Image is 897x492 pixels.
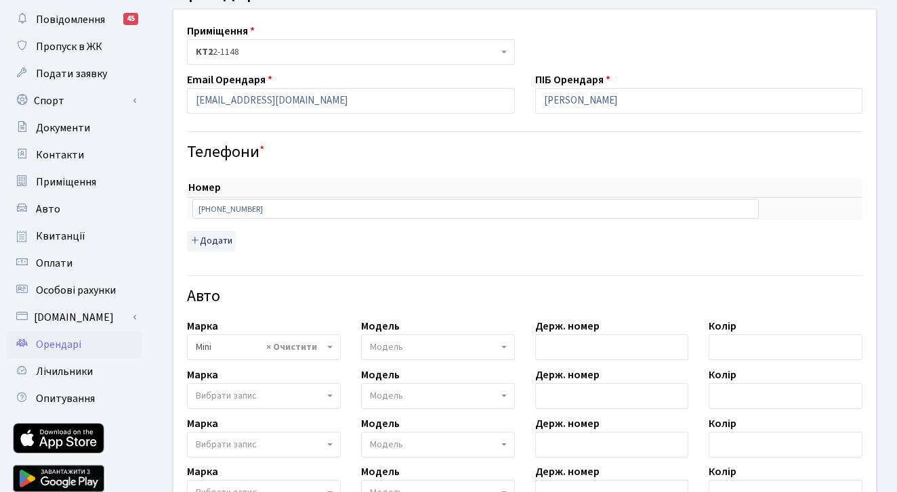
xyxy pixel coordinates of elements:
span: <b>КТ2</b>&nbsp;&nbsp;&nbsp;2-1148 [196,45,498,59]
span: Видалити всі елементи [266,340,317,354]
span: Оплати [36,256,72,271]
b: КТ2 [196,45,213,59]
a: Авто [7,196,142,223]
button: Додати [187,231,236,252]
span: Пропуск в ЖК [36,39,102,54]
label: Модель [361,416,400,432]
span: Особові рахунки [36,283,116,298]
div: 45 [123,13,138,25]
span: Подати заявку [36,66,107,81]
span: Mini [187,334,341,360]
label: Марка [187,416,218,432]
span: Авто [36,202,60,217]
a: Документи [7,114,142,141]
label: Email Орендаря [187,72,272,88]
a: Пропуск в ЖК [7,33,142,60]
label: Марка [187,464,218,480]
span: Приміщення [36,175,96,189]
a: Оплати [7,250,142,277]
span: Модель [370,340,403,354]
span: Вибрати запис [196,389,257,403]
a: Орендарі [7,331,142,358]
span: Модель [370,438,403,451]
a: Опитування [7,385,142,412]
a: Квитанції [7,223,142,250]
span: Квитанції [36,229,85,244]
a: Спорт [7,87,142,114]
label: Колір [709,318,736,334]
label: Марка [187,367,218,383]
label: Держ. номер [535,416,600,432]
label: Колір [709,464,736,480]
a: Особові рахунки [7,277,142,304]
span: Лічильники [36,364,93,379]
span: <b>КТ2</b>&nbsp;&nbsp;&nbsp;2-1148 [187,39,515,65]
a: [DOMAIN_NAME] [7,304,142,331]
a: Подати заявку [7,60,142,87]
label: Колір [709,416,736,432]
span: Вибрати запис [196,438,257,451]
label: Держ. номер [535,464,600,480]
a: Повідомлення45 [7,6,142,33]
a: Лічильники [7,358,142,385]
span: Опитування [36,391,95,406]
label: Модель [361,464,400,480]
label: Держ. номер [535,318,600,334]
a: Контакти [7,141,142,169]
label: Приміщення [187,23,255,39]
label: Модель [361,367,400,383]
span: Контакти [36,148,84,162]
span: Модель [370,389,403,403]
label: ПІБ Орендаря [535,72,610,88]
span: Mini [196,340,324,354]
span: Повідомлення [36,12,105,27]
input: Буде використано в якості логіна [187,88,515,114]
th: Номер [187,178,764,198]
label: Колір [709,367,736,383]
a: Приміщення [7,169,142,196]
span: Документи [36,120,90,135]
span: Орендарі [36,337,81,352]
label: Марка [187,318,218,334]
h4: Авто [187,287,862,307]
h4: Телефони [187,143,862,162]
label: Модель [361,318,400,334]
label: Держ. номер [535,367,600,383]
